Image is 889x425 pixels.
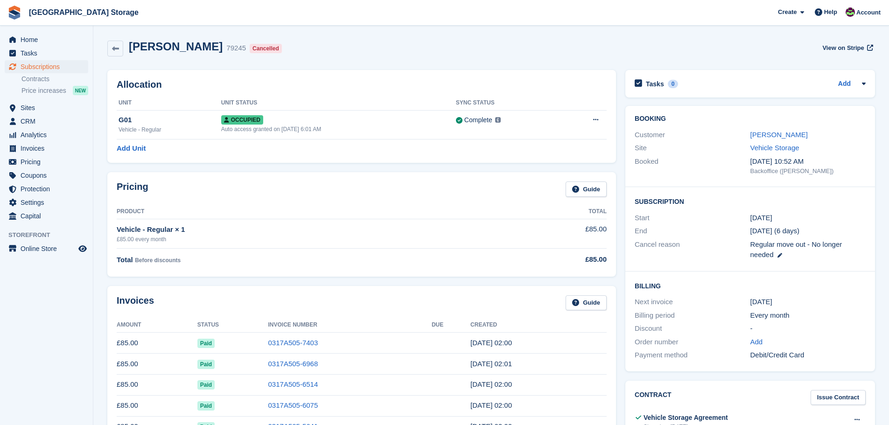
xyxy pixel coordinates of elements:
td: £85.00 [490,219,607,248]
div: Site [635,143,750,153]
div: G01 [119,115,221,125]
a: menu [5,101,88,114]
div: £85.00 every month [117,235,490,244]
div: Discount [635,323,750,334]
th: Invoice Number [268,318,432,333]
div: Complete [464,115,492,125]
a: menu [5,47,88,60]
a: Vehicle Storage [750,144,799,152]
div: Cancelled [250,44,282,53]
div: Payment method [635,350,750,361]
span: CRM [21,115,77,128]
span: Paid [197,401,215,411]
time: 2025-05-28 01:00:38 UTC [470,401,512,409]
span: Before discounts [135,257,181,264]
a: [PERSON_NAME] [750,131,808,139]
div: Next invoice [635,297,750,307]
span: Help [824,7,837,17]
a: menu [5,209,88,223]
div: End [635,226,750,237]
a: 0317A505-6075 [268,401,318,409]
th: Created [470,318,607,333]
span: Tasks [21,47,77,60]
th: Product [117,204,490,219]
a: 0317A505-6968 [268,360,318,368]
img: icon-info-grey-7440780725fd019a000dd9b08b2336e03edf1995a4989e88bcd33f0948082b44.svg [495,117,501,123]
span: Storefront [8,230,93,240]
h2: Tasks [646,80,664,88]
a: menu [5,155,88,168]
img: Gordy Scott [846,7,855,17]
th: Unit [117,96,221,111]
div: Debit/Credit Card [750,350,866,361]
div: - [750,323,866,334]
a: menu [5,142,88,155]
div: Booked [635,156,750,176]
span: Coupons [21,169,77,182]
div: £85.00 [490,254,607,265]
div: Vehicle - Regular [119,125,221,134]
span: Analytics [21,128,77,141]
th: Sync Status [456,96,561,111]
div: Vehicle - Regular × 1 [117,224,490,235]
a: Add [750,337,763,348]
a: [GEOGRAPHIC_DATA] Storage [25,5,142,20]
span: Account [856,8,881,17]
div: Billing period [635,310,750,321]
span: Paid [197,380,215,390]
a: Issue Contract [811,390,866,405]
a: Contracts [21,75,88,84]
a: 0317A505-6514 [268,380,318,388]
th: Amount [117,318,197,333]
h2: Pricing [117,181,148,197]
div: Start [635,213,750,223]
a: 0317A505-7403 [268,339,318,347]
a: menu [5,115,88,128]
span: Invoices [21,142,77,155]
a: menu [5,128,88,141]
a: Guide [566,295,607,311]
a: View on Stripe [819,40,875,56]
div: Vehicle Storage Agreement [644,413,728,423]
th: Total [490,204,607,219]
a: Add [838,79,851,90]
img: stora-icon-8386f47178a22dfd0bd8f6a31ec36ba5ce8667c1dd55bd0f319d3a0aa187defe.svg [7,6,21,20]
div: Order number [635,337,750,348]
div: 0 [668,80,679,88]
a: menu [5,182,88,195]
time: 2025-03-28 01:00:00 UTC [750,213,772,223]
th: Status [197,318,268,333]
h2: Contract [635,390,672,405]
span: Pricing [21,155,77,168]
div: Customer [635,130,750,140]
div: [DATE] [750,297,866,307]
div: Every month [750,310,866,321]
td: £85.00 [117,374,197,395]
a: menu [5,60,88,73]
h2: Allocation [117,79,607,90]
th: Due [432,318,470,333]
td: £85.00 [117,395,197,416]
span: Protection [21,182,77,195]
span: Regular move out - No longer needed [750,240,842,259]
h2: Invoices [117,295,154,311]
time: 2025-08-28 01:00:54 UTC [470,339,512,347]
time: 2025-06-28 01:00:05 UTC [470,380,512,388]
span: Paid [197,360,215,369]
th: Unit Status [221,96,456,111]
div: NEW [73,86,88,95]
span: View on Stripe [822,43,864,53]
h2: [PERSON_NAME] [129,40,223,53]
a: menu [5,196,88,209]
div: 79245 [226,43,246,54]
span: Online Store [21,242,77,255]
span: Capital [21,209,77,223]
div: [DATE] 10:52 AM [750,156,866,167]
h2: Billing [635,281,866,290]
span: Settings [21,196,77,209]
h2: Booking [635,115,866,123]
span: Sites [21,101,77,114]
a: menu [5,242,88,255]
time: 2025-07-28 01:01:07 UTC [470,360,512,368]
a: Preview store [77,243,88,254]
